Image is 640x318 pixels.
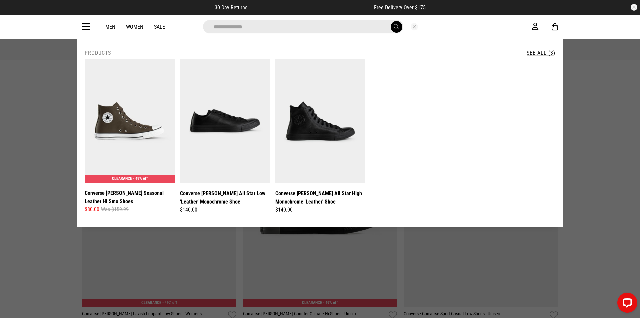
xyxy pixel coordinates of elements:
[261,4,361,11] iframe: Customer reviews powered by Trustpilot
[374,4,426,11] span: Free Delivery Over $175
[180,189,270,206] a: Converse [PERSON_NAME] All Star Low 'Leather' Monochrome Shoe
[612,290,640,318] iframe: LiveChat chat widget
[85,59,175,183] img: Converse Chuck Taylor Seasonal Leather Hi Smo Shoes in Brown
[275,59,365,183] img: Converse Chuck Taylor All Star High Monochrome 'leather' Shoe in Black
[180,59,270,183] img: Converse Chuck Taylor All Star Low 'leather' Monochrome Shoe in Black
[85,206,99,214] span: $80.00
[101,206,129,214] span: Was $159.99
[154,24,165,30] a: Sale
[112,176,132,181] span: CLEARANCE
[527,50,555,56] a: See All (3)
[126,24,143,30] a: Women
[215,4,247,11] span: 30 Day Returns
[411,23,418,30] button: Close search
[275,206,365,214] div: $140.00
[105,24,115,30] a: Men
[180,206,270,214] div: $140.00
[85,189,175,206] a: Converse [PERSON_NAME] Seasonal Leather Hi Smo Shoes
[85,50,111,56] h2: Products
[275,189,365,206] a: Converse [PERSON_NAME] All Star High Monochrome 'Leather' Shoe
[133,176,148,181] span: - 49% off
